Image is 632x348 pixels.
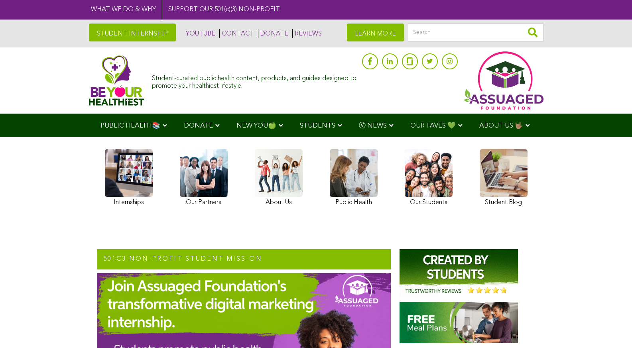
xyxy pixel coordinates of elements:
iframe: Chat Widget [592,310,632,348]
h2: 501c3 NON-PROFIT STUDENT MISSION [97,249,391,270]
img: Assuaged [89,55,144,106]
span: OUR FAVES 💚 [410,122,456,129]
a: YOUTUBE [184,29,215,38]
span: Ⓥ NEWS [359,122,387,129]
a: LEARN MORE [347,24,404,41]
a: REVIEWS [292,29,322,38]
div: Navigation Menu [89,114,543,137]
img: Assuaged App [464,51,543,110]
a: CONTACT [219,29,254,38]
span: PUBLIC HEALTH📚 [100,122,160,129]
span: DONATE [184,122,213,129]
input: Search [408,24,543,41]
img: Assuaged-Foundation-Student-Internship-Opportunity-Reviews-Mission-GIPHY-2 [400,249,518,297]
img: glassdoor [407,57,412,65]
div: Student-curated public health content, products, and guides designed to promote your healthiest l... [152,71,358,90]
span: STUDENTS [300,122,335,129]
a: DONATE [258,29,288,38]
a: STUDENT INTERNSHIP [89,24,176,41]
span: NEW YOU🍏 [236,122,276,129]
span: ABOUT US 🤟🏽 [479,122,523,129]
img: Homepage-Free-Meal-Plans-Assuaged [400,302,518,343]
